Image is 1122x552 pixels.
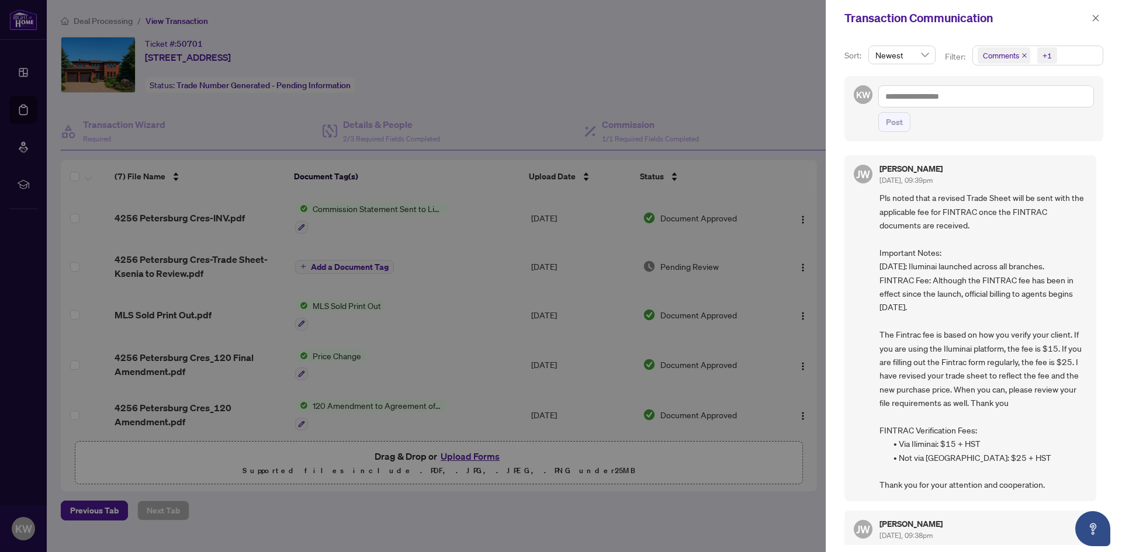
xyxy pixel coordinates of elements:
[856,166,870,182] span: JW
[856,88,871,102] span: KW
[1075,511,1110,546] button: Open asap
[844,49,864,62] p: Sort:
[945,50,967,63] p: Filter:
[879,531,933,540] span: [DATE], 09:38pm
[978,47,1030,64] span: Comments
[879,520,943,528] h5: [PERSON_NAME]
[844,9,1088,27] div: Transaction Communication
[879,176,933,185] span: [DATE], 09:39pm
[1043,50,1052,61] div: +1
[983,50,1019,61] span: Comments
[879,191,1087,491] span: Pls noted that a revised Trade Sheet will be sent with the applicable fee for FINTRAC once the FI...
[879,165,943,173] h5: [PERSON_NAME]
[856,521,870,537] span: JW
[1092,14,1100,22] span: close
[875,46,929,64] span: Newest
[878,112,910,132] button: Post
[1021,53,1027,58] span: close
